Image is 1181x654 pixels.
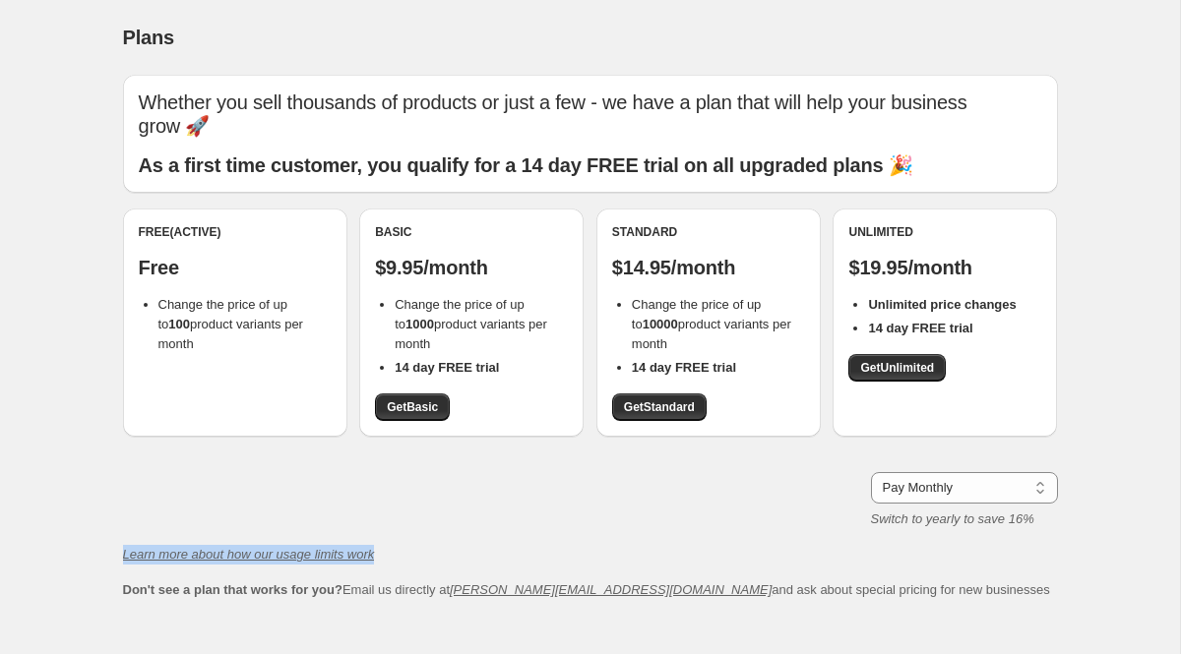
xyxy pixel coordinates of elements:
[405,317,434,331] b: 1000
[860,360,934,376] span: Get Unlimited
[395,360,499,375] b: 14 day FREE trial
[123,582,1050,597] span: Email us directly at and ask about special pricing for new businesses
[387,399,438,415] span: Get Basic
[450,582,772,597] a: [PERSON_NAME][EMAIL_ADDRESS][DOMAIN_NAME]
[139,90,1042,138] p: Whether you sell thousands of products or just a few - we have a plan that will help your busines...
[375,224,568,240] div: Basic
[139,256,332,279] p: Free
[612,256,805,279] p: $14.95/month
[375,256,568,279] p: $9.95/month
[123,27,174,48] span: Plans
[158,297,303,351] span: Change the price of up to product variants per month
[123,547,375,562] a: Learn more about how our usage limits work
[139,224,332,240] div: Free (Active)
[139,154,913,176] b: As a first time customer, you qualify for a 14 day FREE trial on all upgraded plans 🎉
[612,393,707,421] a: GetStandard
[848,224,1041,240] div: Unlimited
[871,511,1034,526] i: Switch to yearly to save 16%
[868,297,1016,312] b: Unlimited price changes
[168,317,190,331] b: 100
[632,297,791,351] span: Change the price of up to product variants per month
[868,321,972,335] b: 14 day FREE trial
[632,360,736,375] b: 14 day FREE trial
[375,393,450,421] a: GetBasic
[848,256,1041,279] p: $19.95/month
[643,317,678,331] b: 10000
[123,582,342,597] b: Don't see a plan that works for you?
[395,297,547,351] span: Change the price of up to product variants per month
[624,399,695,415] span: Get Standard
[612,224,805,240] div: Standard
[848,354,946,382] a: GetUnlimited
